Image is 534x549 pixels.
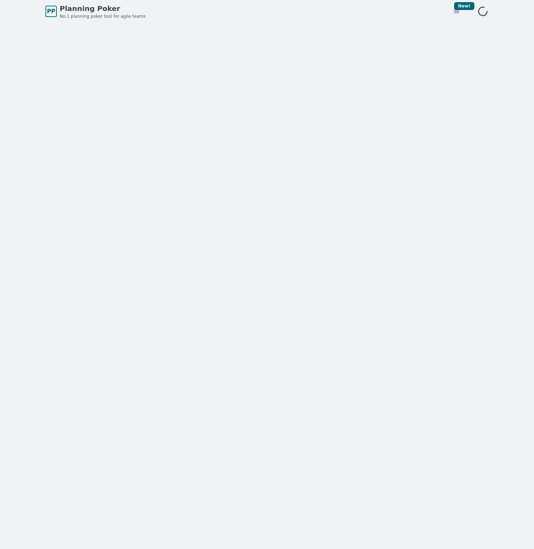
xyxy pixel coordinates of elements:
button: New! [450,5,463,18]
span: No.1 planning poker tool for agile teams [60,13,146,19]
div: New! [454,2,474,10]
span: PP [47,7,55,16]
span: Planning Poker [60,4,146,13]
a: PPPlanning PokerNo.1 planning poker tool for agile teams [45,4,146,19]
